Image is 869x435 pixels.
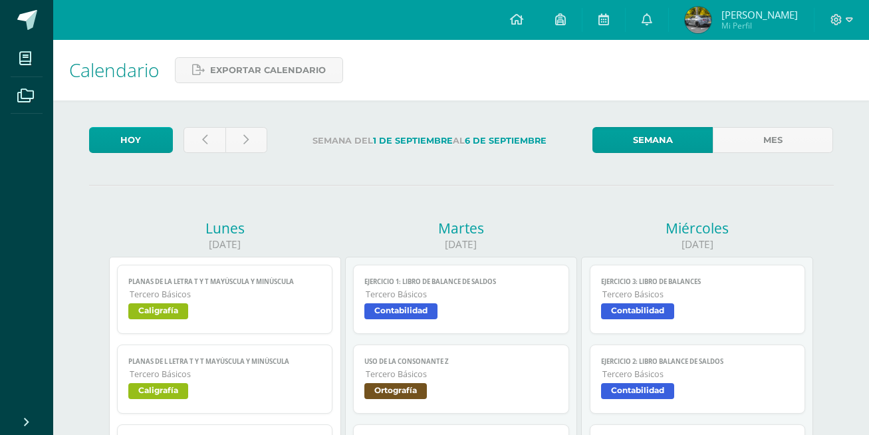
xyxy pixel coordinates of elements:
[278,127,582,154] label: Semana del al
[601,277,795,286] span: Ejercicio 3: Libro de Balances
[602,289,795,300] span: Tercero Básicos
[721,20,798,31] span: Mi Perfil
[130,289,322,300] span: Tercero Básicos
[353,345,569,414] a: Uso de la consonante ZTercero BásicosOrtografía
[130,368,322,380] span: Tercero Básicos
[128,277,322,286] span: PLANAS DE LA LETRA T y t mayúscula y minúscula
[373,136,453,146] strong: 1 de Septiembre
[210,58,326,82] span: Exportar calendario
[345,237,577,251] div: [DATE]
[602,368,795,380] span: Tercero Básicos
[581,219,813,237] div: Miércoles
[465,136,547,146] strong: 6 de Septiembre
[721,8,798,21] span: [PERSON_NAME]
[109,237,341,251] div: [DATE]
[69,57,159,82] span: Calendario
[685,7,711,33] img: fc84353caadfea4914385f38b906a64f.png
[364,277,558,286] span: Ejercicio 1: Libro de Balance de Saldos
[345,219,577,237] div: Martes
[601,383,674,399] span: Contabilidad
[128,357,322,366] span: PLANAS DE L LETRA T y t mayúscula y minúscula
[366,289,558,300] span: Tercero Básicos
[601,357,795,366] span: Ejercicio 2: Libro Balance de Saldos
[601,303,674,319] span: Contabilidad
[364,383,427,399] span: Ortografía
[590,345,806,414] a: Ejercicio 2: Libro Balance de SaldosTercero BásicosContabilidad
[175,57,343,83] a: Exportar calendario
[117,265,333,334] a: PLANAS DE LA LETRA T y t mayúscula y minúsculaTercero BásicosCaligrafía
[592,127,713,153] a: Semana
[581,237,813,251] div: [DATE]
[109,219,341,237] div: Lunes
[366,368,558,380] span: Tercero Básicos
[128,303,188,319] span: Caligrafía
[364,303,437,319] span: Contabilidad
[353,265,569,334] a: Ejercicio 1: Libro de Balance de SaldosTercero BásicosContabilidad
[128,383,188,399] span: Caligrafía
[364,357,558,366] span: Uso de la consonante Z
[590,265,806,334] a: Ejercicio 3: Libro de BalancesTercero BásicosContabilidad
[713,127,833,153] a: Mes
[117,345,333,414] a: PLANAS DE L LETRA T y t mayúscula y minúsculaTercero BásicosCaligrafía
[89,127,173,153] a: Hoy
